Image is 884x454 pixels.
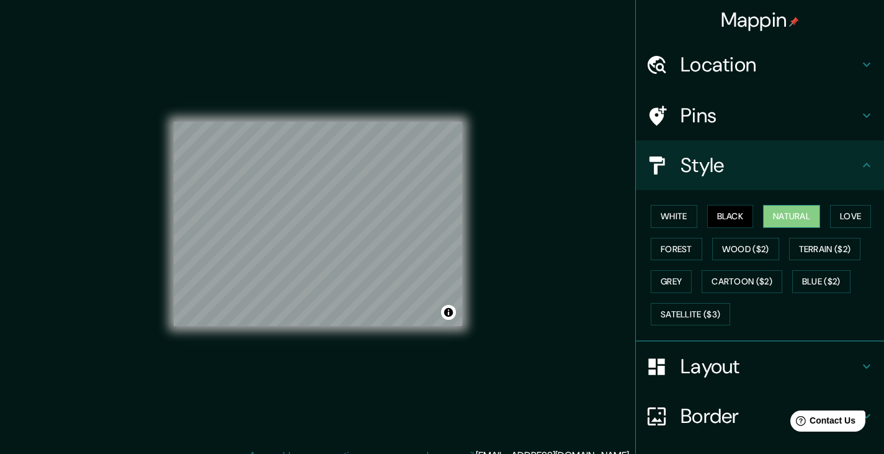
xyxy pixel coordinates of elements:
canvas: Map [174,122,462,326]
div: Style [636,140,884,190]
div: Border [636,391,884,441]
button: Natural [763,205,820,228]
button: Love [830,205,871,228]
div: Pins [636,91,884,140]
iframe: Help widget launcher [774,406,870,440]
div: Layout [636,342,884,391]
button: Grey [651,270,692,293]
h4: Style [681,153,859,178]
img: pin-icon.png [789,17,799,27]
div: Location [636,40,884,89]
button: White [651,205,697,228]
h4: Border [681,404,859,429]
button: Terrain ($2) [789,238,861,261]
h4: Pins [681,103,859,128]
button: Satellite ($3) [651,303,730,326]
button: Black [707,205,754,228]
h4: Location [681,52,859,77]
button: Forest [651,238,702,261]
button: Cartoon ($2) [702,270,782,293]
button: Wood ($2) [712,238,779,261]
h4: Mappin [721,7,800,32]
button: Blue ($2) [792,270,851,293]
h4: Layout [681,354,859,379]
button: Toggle attribution [441,305,456,320]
